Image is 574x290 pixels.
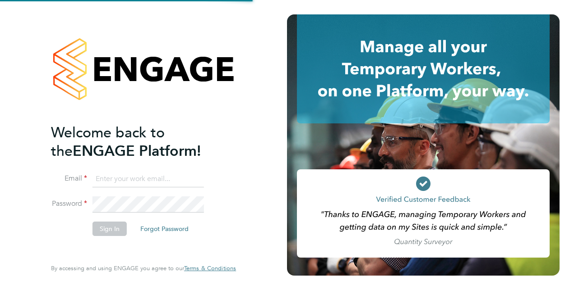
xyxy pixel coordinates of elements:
[51,123,227,160] h2: ENGAGE Platform!
[93,171,204,187] input: Enter your work email...
[184,265,236,272] a: Terms & Conditions
[51,199,87,208] label: Password
[51,174,87,183] label: Email
[133,222,196,236] button: Forgot Password
[51,264,236,272] span: By accessing and using ENGAGE you agree to our
[93,222,127,236] button: Sign In
[51,124,165,160] span: Welcome back to the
